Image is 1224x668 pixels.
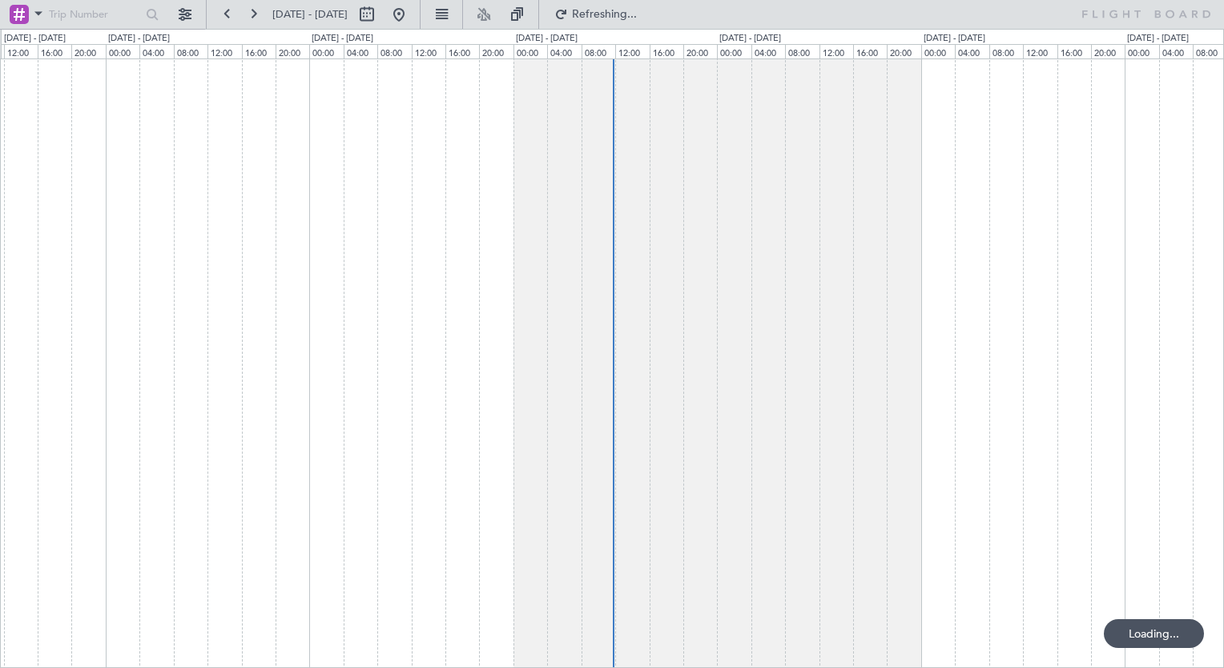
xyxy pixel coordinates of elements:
[106,44,139,58] div: 00:00
[924,32,985,46] div: [DATE] - [DATE]
[71,44,105,58] div: 20:00
[547,2,643,27] button: Refreshing...
[615,44,649,58] div: 12:00
[108,32,170,46] div: [DATE] - [DATE]
[312,32,373,46] div: [DATE] - [DATE]
[571,9,638,20] span: Refreshing...
[445,44,479,58] div: 16:00
[309,44,343,58] div: 00:00
[717,44,751,58] div: 00:00
[989,44,1023,58] div: 08:00
[4,32,66,46] div: [DATE] - [DATE]
[377,44,411,58] div: 08:00
[1159,44,1193,58] div: 04:00
[1127,32,1189,46] div: [DATE] - [DATE]
[582,44,615,58] div: 08:00
[751,44,785,58] div: 04:00
[1091,44,1125,58] div: 20:00
[1125,44,1158,58] div: 00:00
[853,44,887,58] div: 16:00
[719,32,781,46] div: [DATE] - [DATE]
[276,44,309,58] div: 20:00
[412,44,445,58] div: 12:00
[49,2,141,26] input: Trip Number
[887,44,920,58] div: 20:00
[344,44,377,58] div: 04:00
[207,44,241,58] div: 12:00
[921,44,955,58] div: 00:00
[819,44,853,58] div: 12:00
[4,44,38,58] div: 12:00
[139,44,173,58] div: 04:00
[272,7,348,22] span: [DATE] - [DATE]
[1023,44,1057,58] div: 12:00
[513,44,547,58] div: 00:00
[38,44,71,58] div: 16:00
[683,44,717,58] div: 20:00
[479,44,513,58] div: 20:00
[955,44,988,58] div: 04:00
[547,44,581,58] div: 04:00
[1057,44,1091,58] div: 16:00
[516,32,578,46] div: [DATE] - [DATE]
[174,44,207,58] div: 08:00
[242,44,276,58] div: 16:00
[650,44,683,58] div: 16:00
[785,44,819,58] div: 08:00
[1104,619,1204,648] div: Loading...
